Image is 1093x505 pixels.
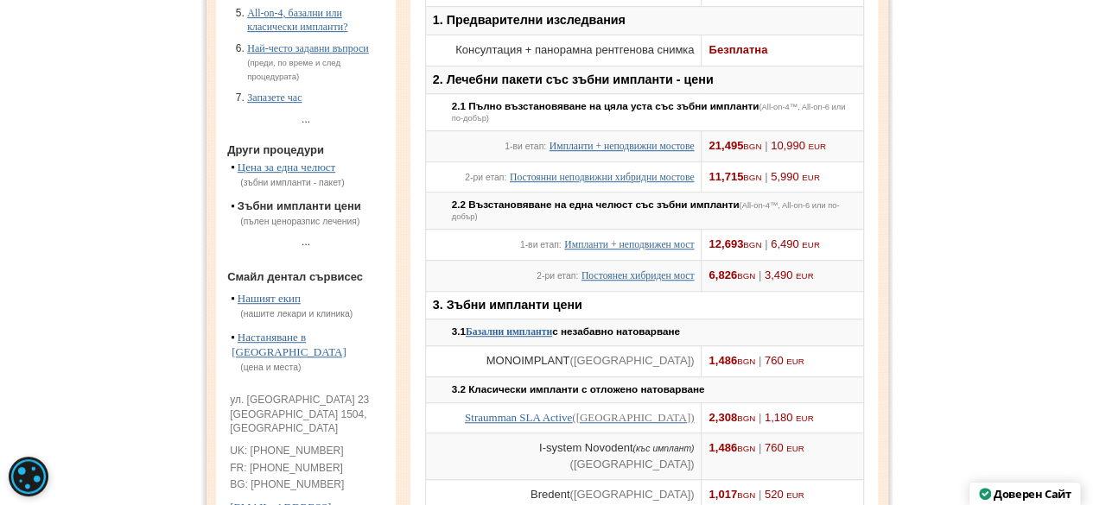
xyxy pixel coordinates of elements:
[709,170,819,183] span: 11,715
[737,271,755,281] span: BGN
[452,326,857,338] h3: 3.1 с незабавно натоварване
[238,292,301,305] a: Нашият екип
[227,143,324,156] b: Други процедури
[765,237,767,250] span: |
[232,178,345,187] span: (зъбни импланти - пакет)
[765,354,784,367] span: 760
[510,172,695,183] a: Постоянни неподвижни хибридни мостове
[520,240,562,249] span: 1-ви етап:
[425,433,702,480] td: I-system Novodent
[796,413,814,423] span: EUR
[808,142,826,151] span: EUR
[759,411,761,424] span: |
[771,139,805,152] span: 10,990
[709,488,804,501] span: 1,017
[232,166,234,171] img: dot.gif
[452,199,857,222] h3: 2.2 Възстановяване на една челюст със зъбни импланти
[227,270,363,283] b: Смайл дентал сървисес
[232,297,234,302] img: dot.gif
[771,237,799,250] span: 6,490
[786,357,804,366] span: EUR
[709,237,819,250] span: 12,693
[425,346,702,377] td: MONOIMPLANT
[786,444,804,453] span: EUR
[737,413,755,423] span: BGN
[702,35,864,66] td: Безплатна
[247,92,302,104] a: Запазете час
[465,173,506,182] span: 2-ри етап:
[771,170,799,183] span: 5,990
[581,270,695,281] a: Постоянен хибриден мост
[505,142,546,151] span: 1-ви етап:
[569,354,694,367] span: ([GEOGRAPHIC_DATA])
[802,173,820,182] span: EUR
[765,441,784,454] span: 760
[765,139,767,152] span: |
[230,462,382,478] li: FR: [PHONE_NUMBER]
[759,488,761,501] span: |
[632,444,694,453] span: (къс имплант)
[572,411,694,424] span: ([GEOGRAPHIC_DATA])
[743,173,761,182] span: BGN
[765,488,784,501] span: 520
[466,326,552,338] a: Базални импланти
[247,58,340,81] span: (преди, по време и след процедурата)
[802,240,820,249] span: EUR
[569,488,694,501] span: ([GEOGRAPHIC_DATA])
[232,331,346,358] a: Настаняване в [GEOGRAPHIC_DATA]
[232,309,353,319] span: (нашите лекари и клиника)
[9,457,48,496] div: Cookie consent button
[709,139,826,152] span: 21,495
[230,478,382,495] li: BG: [PHONE_NUMBER]
[786,490,804,500] span: EUR
[737,490,755,500] span: BGN
[230,393,382,436] li: ул. [GEOGRAPHIC_DATA] 23 [GEOGRAPHIC_DATA] 1504, [GEOGRAPHIC_DATA]
[230,445,382,461] li: UK: [PHONE_NUMBER]
[232,217,359,226] span: (пълен ценоразпис лечения)
[796,271,814,281] span: EUR
[433,299,857,312] h2: 3. Зъбни импланти цени
[709,354,804,367] span: 1,486
[759,354,761,367] span: |
[425,35,702,66] td: Консултация + панорамна рентгенова снимка
[221,231,391,253] div: ...
[765,268,793,281] span: 3,490
[452,101,857,123] h3: 2.1 Пълно възстановяване на цяла уста със зъбни импланти
[232,336,234,341] img: dot.gif
[221,109,391,130] div: ...
[238,161,335,174] a: Цена за една челюст
[433,73,857,87] h2: 2. Лечебни пакети със зъбни импланти - цени
[247,42,369,54] a: Най-често задавни въпроси
[759,441,761,454] span: |
[247,7,347,33] a: All-on-4, базални или класически импланти?
[737,357,755,366] span: BGN
[743,142,761,151] span: BGN
[238,199,361,212] b: Зъбни импланти цени
[765,170,767,183] span: |
[737,444,755,453] span: BGN
[537,271,578,281] span: 2-ри етап:
[709,411,813,424] span: 2,308
[759,268,761,281] span: |
[743,240,761,249] span: BGN
[564,239,694,250] a: Импланти + неподвижен мост
[765,411,793,424] span: 1,180
[709,268,813,281] span: 6,826
[232,205,234,210] img: dot.gif
[232,363,301,372] span: (цена и места)
[452,384,857,395] h3: 3.2 Класически импланти с отложено натоварване
[433,14,857,28] h2: 1. Предварителни изследвания
[709,441,804,454] span: 1,486
[550,141,695,152] a: Импланти + неподвижни мостове
[569,458,694,470] span: ([GEOGRAPHIC_DATA])
[465,411,694,424] a: Straumman SLA Active([GEOGRAPHIC_DATA])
